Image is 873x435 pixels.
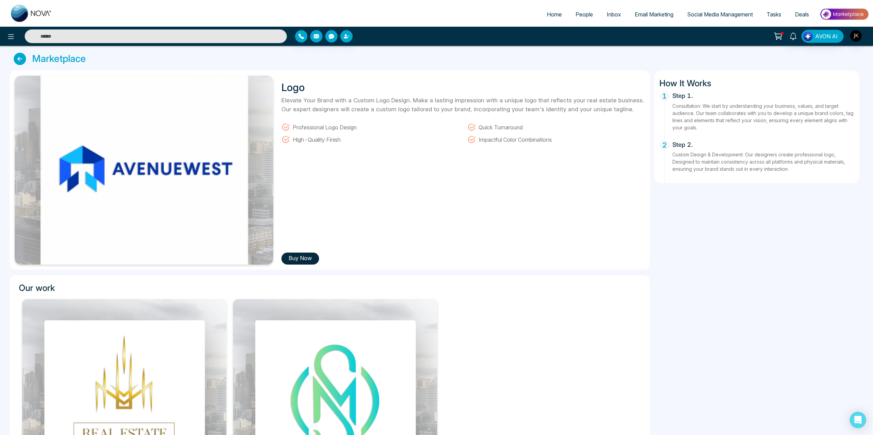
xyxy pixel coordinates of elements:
[659,91,670,101] span: 1
[281,81,367,93] h1: Logo
[801,30,844,43] button: AVON AI
[850,30,862,42] img: User Avatar
[672,140,855,149] h5: Step 2.
[687,11,753,18] span: Social Media Management
[635,11,673,18] span: Email Marketing
[788,8,816,21] a: Deals
[479,123,523,131] span: Quick Turnaround
[547,11,562,18] span: Home
[479,135,552,144] span: Impactful Color Combinations
[672,151,855,172] p: Custom Design & Development: Our designers create professional logo, Designed to maintain consist...
[32,53,86,65] h3: Marketplace
[281,96,645,114] p: Elevate Your Brand with a Custom Logo Design. Make a lasting impression with a unique logo that r...
[803,31,813,41] img: Lead Flow
[281,253,319,265] button: Buy Now
[540,8,569,21] a: Home
[819,7,869,22] img: Market-place.gif
[607,11,621,18] span: Inbox
[293,135,341,144] span: High-Quality Finish
[672,91,855,100] h5: Step 1.
[659,76,855,88] h3: How It Works
[672,102,855,131] p: Consultation: We start by understanding your business, values, and target audience. Our team coll...
[15,76,273,265] img: ks8rD1732304791.jpg
[760,8,788,21] a: Tasks
[680,8,760,21] a: Social Media Management
[628,8,680,21] a: Email Marketing
[15,280,645,293] h3: Our work
[569,8,600,21] a: People
[795,11,809,18] span: Deals
[659,140,670,150] span: 2
[600,8,628,21] a: Inbox
[767,11,781,18] span: Tasks
[293,123,357,131] span: Professional Logo Design
[11,5,52,22] img: Nova CRM Logo
[815,32,838,40] span: AVON AI
[575,11,593,18] span: People
[850,412,866,428] div: Open Intercom Messenger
